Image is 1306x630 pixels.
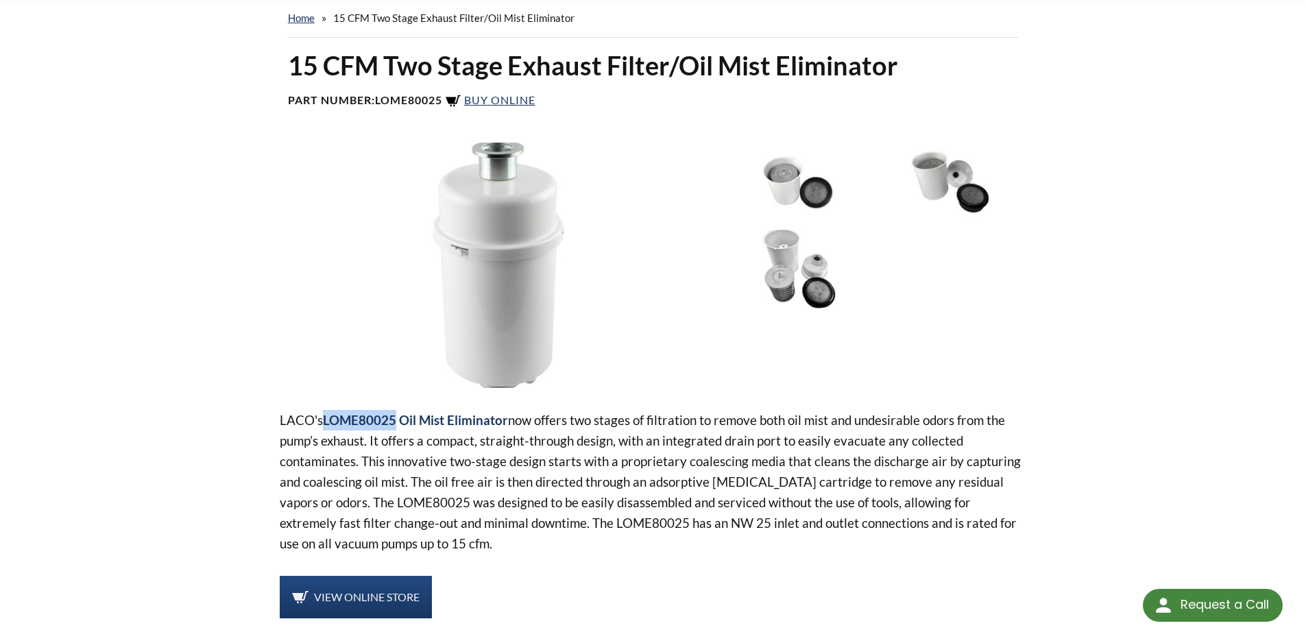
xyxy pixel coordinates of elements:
a: View Online Store [280,576,432,618]
span: Buy Online [464,93,535,106]
div: Request a Call [1143,589,1283,622]
h1: 15 CFM Two Stage Exhaust Filter/Oil Mist Eliminator [288,49,1019,82]
span: View Online Store [314,590,420,603]
a: Buy Online [445,93,535,106]
img: 15 CFM TWO STAGE EXHAUST FILTER/OIL MIST ELIMINATOR [877,143,1019,222]
h4: Part Number: [288,93,1019,110]
span: LOME80025 Oil Mist Eliminator [323,412,508,428]
img: 15 CFM TWO STAGE EXHAUST FILTER/OIL MIST ELIMINATOR [727,143,870,222]
img: 15 CFM TWO STAGE EXHAUST FILTER/OIL MIST ELIMINATOR [280,143,717,388]
img: 15 CFM TWO STAGE EXHAUST FILTER/OIL MIST ELIMINATOR [727,230,870,309]
a: home [288,12,315,24]
img: round button [1152,594,1174,616]
span: 15 CFM Two Stage Exhaust Filter/Oil Mist Eliminator [333,12,575,24]
p: LACO's now offers two stages of filtration to remove both oil mist and undesirable odors from the... [280,410,1027,554]
div: Request a Call [1181,589,1269,620]
b: LOME80025 [375,93,442,106]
